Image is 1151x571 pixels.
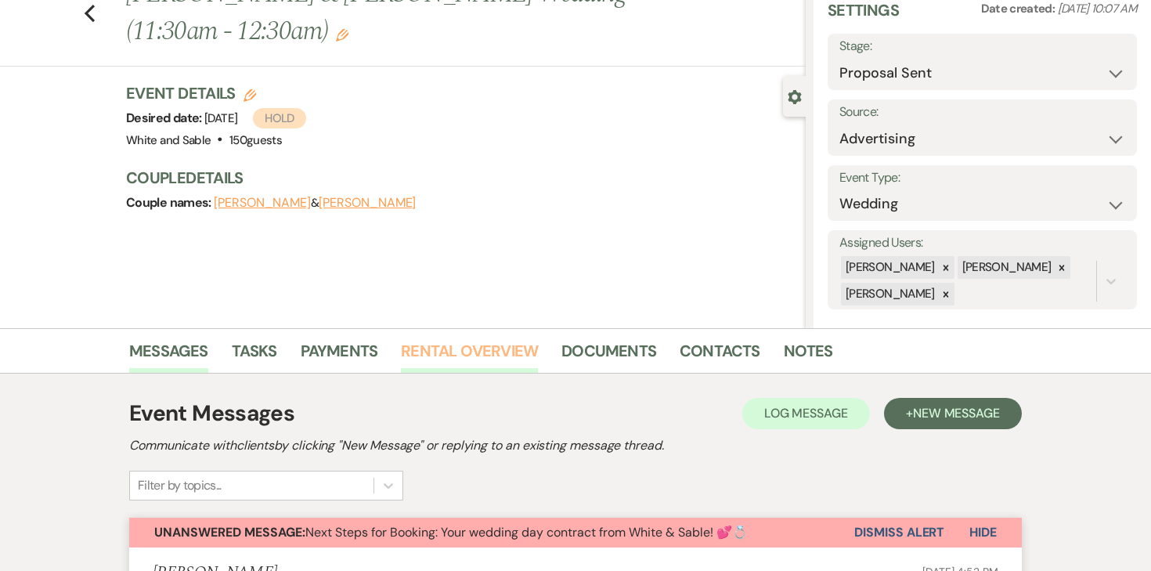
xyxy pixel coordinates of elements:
div: Filter by topics... [138,476,222,495]
span: Desired date: [126,110,204,126]
button: [PERSON_NAME] [214,197,311,209]
span: Date created: [981,1,1058,16]
button: Log Message [742,398,870,429]
button: Hide [944,518,1022,548]
span: Hide [969,524,997,540]
label: Assigned Users: [839,232,1125,255]
strong: Unanswered Message: [154,524,305,540]
button: Close lead details [788,89,802,103]
a: Payments [301,338,378,373]
div: [PERSON_NAME] [841,256,937,279]
div: [PERSON_NAME] [841,283,937,305]
span: Next Steps for Booking: Your wedding day contract from White & Sable! 💕💍 [154,524,748,540]
span: Hold [253,108,305,128]
button: +New Message [884,398,1022,429]
a: Documents [561,338,656,373]
h3: Couple Details [126,167,790,189]
span: Couple names: [126,194,214,211]
button: [PERSON_NAME] [319,197,416,209]
span: & [214,195,416,211]
h1: Event Messages [129,397,294,430]
label: Stage: [839,35,1125,58]
a: Tasks [232,338,277,373]
button: Unanswered Message:Next Steps for Booking: Your wedding day contract from White & Sable! 💕💍 [129,518,854,548]
a: Messages [129,338,208,373]
a: Notes [784,338,833,373]
button: Edit [336,27,348,42]
label: Source: [839,101,1125,124]
span: 150 guests [229,132,282,148]
h3: Event Details [126,82,306,104]
label: Event Type: [839,167,1125,190]
h2: Communicate with clients by clicking "New Message" or replying to an existing message thread. [129,436,1022,455]
span: White and Sable [126,132,211,148]
span: [DATE] 10:07 AM [1058,1,1137,16]
span: [DATE] [204,110,306,126]
button: Dismiss Alert [854,518,944,548]
span: New Message [913,405,1000,421]
a: Contacts [680,338,760,373]
a: Rental Overview [401,338,538,373]
span: Log Message [764,405,848,421]
div: [PERSON_NAME] [958,256,1054,279]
